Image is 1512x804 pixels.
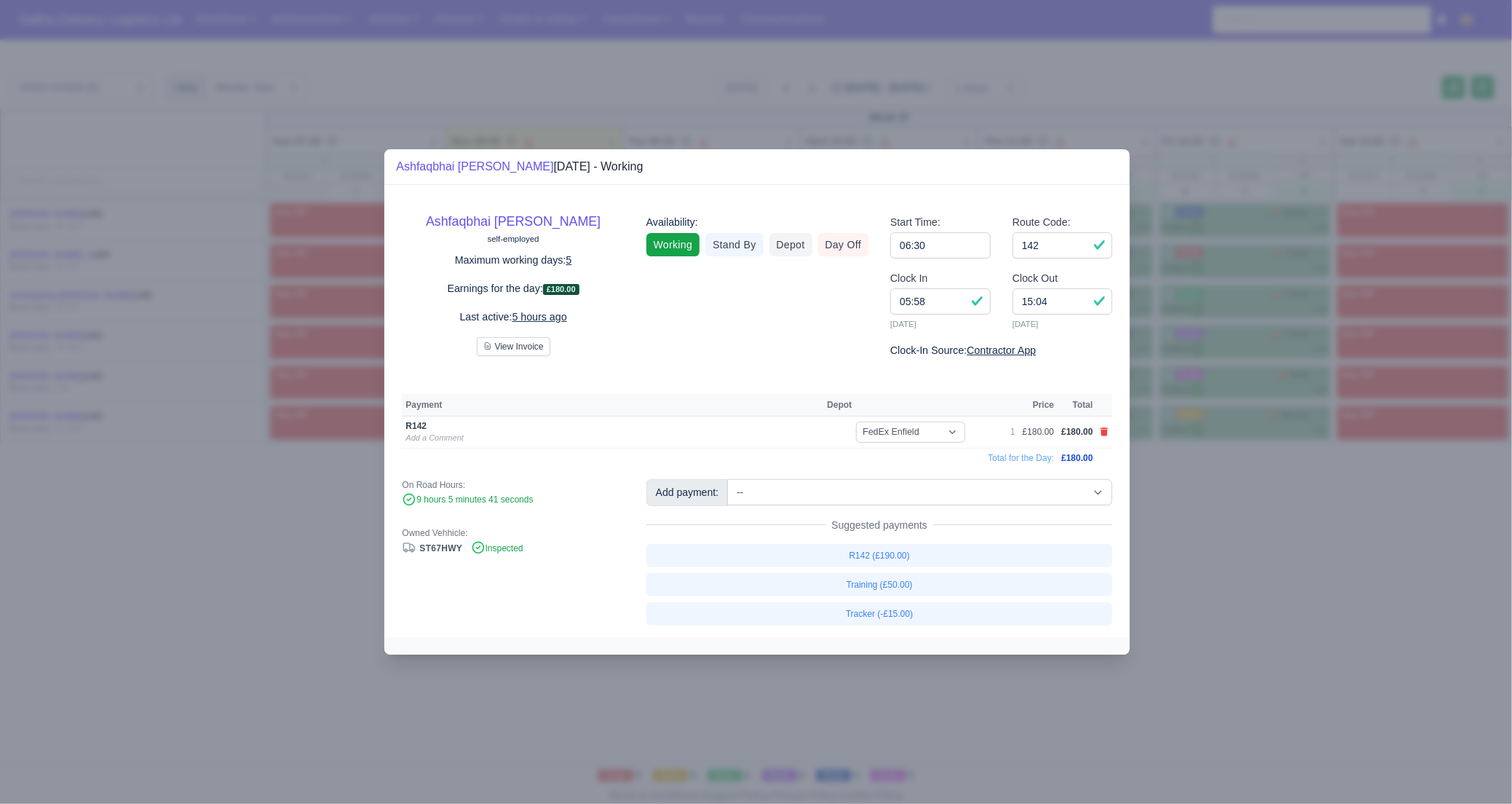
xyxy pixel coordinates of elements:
[512,311,567,323] u: 5 hours ago
[769,233,812,256] a: Depot
[488,234,539,243] small: self-employed
[988,453,1054,463] span: Total for the Day:
[396,160,553,173] a: Ashfaqbhai [PERSON_NAME]
[402,252,624,269] p: Maximum working days:
[1013,318,1113,331] small: [DATE]
[405,433,463,442] a: Add a Comment
[405,420,733,432] div: R142
[823,394,1007,416] th: Depot
[402,309,624,326] p: Last active:
[566,254,572,266] u: 5
[402,527,624,539] div: Owned Vehhicle:
[543,284,579,295] span: £180.00
[1061,453,1093,463] span: £180.00
[646,214,868,231] div: Availability:
[1010,426,1016,438] div: 1
[1061,427,1093,437] span: £180.00
[1019,394,1058,416] th: Price
[426,214,601,229] a: Ashfaqbhai [PERSON_NAME]
[1013,270,1058,287] label: Clock Out
[402,394,823,416] th: Payment
[646,479,728,505] div: Add payment:
[1439,734,1512,804] iframe: Chat Widget
[818,233,869,256] a: Day Off
[402,494,624,507] div: 9 hours 5 minutes 41 seconds
[402,479,624,491] div: On Road Hours:
[477,337,550,356] button: View Invoice
[402,543,462,553] a: ST67HWY
[890,342,1112,359] div: Clock-In Source:
[646,573,1113,596] a: Training (£50.00)
[705,233,763,256] a: Stand By
[646,233,700,256] a: Working
[402,280,624,297] p: Earnings for the day:
[826,518,933,532] span: Suggested payments
[890,214,941,231] label: Start Time:
[1058,394,1096,416] th: Total
[646,602,1113,626] a: Tracker (-£15.00)
[890,318,991,331] small: [DATE]
[1019,416,1058,448] td: £180.00
[967,344,1036,356] u: Contractor App
[890,270,927,287] label: Clock In
[1013,214,1071,231] label: Route Code:
[471,543,523,553] span: Inspected
[646,544,1113,567] a: R142 (£190.00)
[396,158,643,176] div: [DATE] - Working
